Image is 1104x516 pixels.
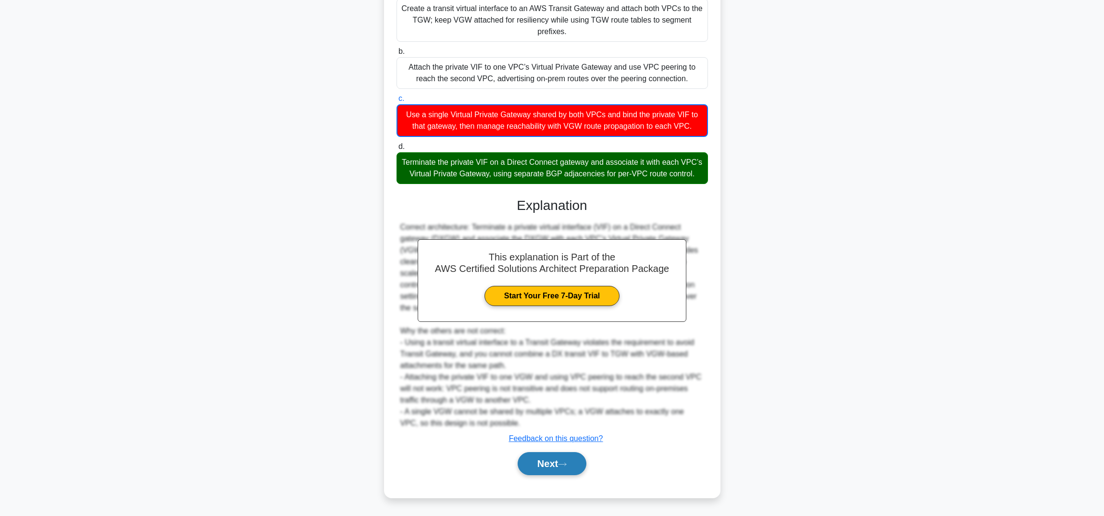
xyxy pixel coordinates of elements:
a: Feedback on this question? [509,434,603,442]
span: b. [398,47,405,55]
div: Terminate the private VIF on a Direct Connect gateway and associate it with each VPC’s Virtual Pr... [397,152,708,184]
div: Attach the private VIF to one VPC’s Virtual Private Gateway and use VPC peering to reach the seco... [397,57,708,89]
span: c. [398,94,404,102]
a: Start Your Free 7-Day Trial [484,286,620,306]
div: Use a single Virtual Private Gateway shared by both VPCs and bind the private VIF to that gateway... [397,104,708,137]
h3: Explanation [402,197,702,214]
button: Next [518,452,586,475]
span: d. [398,142,405,150]
div: Correct architecture: Terminate a private virtual interface (VIF) on a Direct Connect gateway (DX... [400,221,704,429]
